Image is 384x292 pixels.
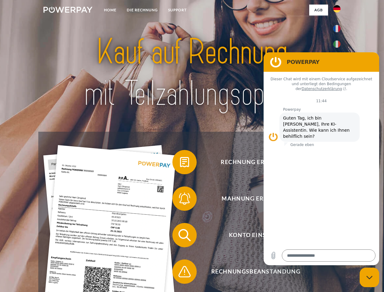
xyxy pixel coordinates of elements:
[333,40,341,48] img: it
[99,5,122,16] a: Home
[181,223,330,247] span: Konto einsehen
[333,5,341,12] img: de
[58,29,326,116] img: title-powerpay_de.svg
[172,150,330,174] button: Rechnung erhalten?
[172,223,330,247] button: Konto einsehen
[177,191,192,206] img: qb_bell.svg
[264,52,379,265] iframe: Messaging-Fenster
[181,186,330,211] span: Mahnung erhalten?
[309,5,328,16] a: agb
[122,5,163,16] a: DIE RECHNUNG
[246,15,328,26] a: AGB (Kauf auf Rechnung)
[177,228,192,243] img: qb_search.svg
[181,259,330,284] span: Rechnungsbeanstandung
[177,264,192,279] img: qb_warning.svg
[333,25,341,32] img: fr
[181,150,330,174] span: Rechnung erhalten?
[163,5,192,16] a: SUPPORT
[177,155,192,170] img: qb_bill.svg
[43,7,92,13] img: logo-powerpay-white.svg
[360,268,379,287] iframe: Schaltfläche zum Öffnen des Messaging-Fensters; Konversation läuft
[172,259,330,284] button: Rechnungsbeanstandung
[172,186,330,211] button: Mahnung erhalten?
